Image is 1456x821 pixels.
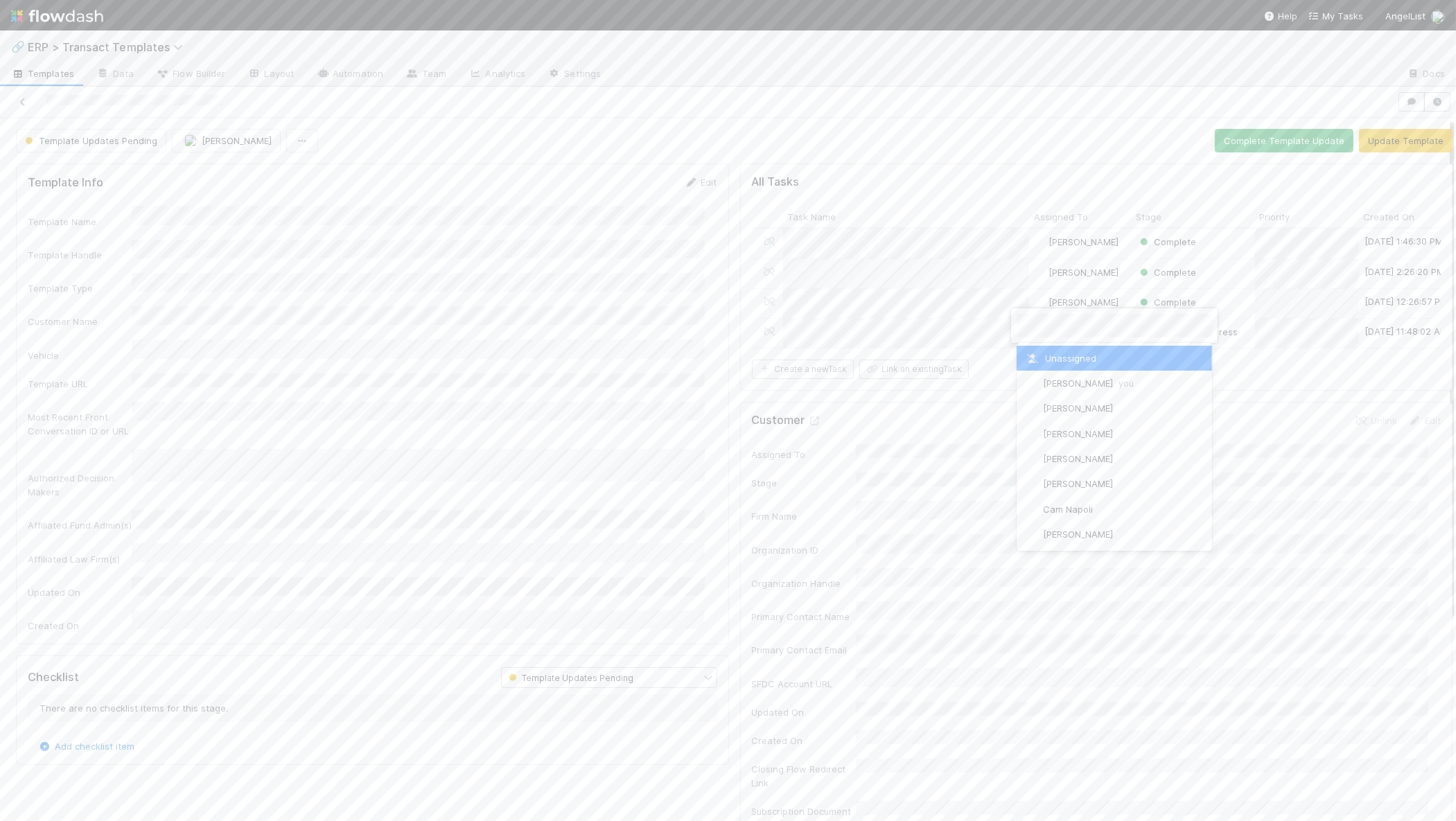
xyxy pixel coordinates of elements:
[1119,378,1134,389] span: you
[1025,427,1039,441] img: avatar_bb6a6da0-b303-4f88-8b1d-90dbc66890ae.png
[1025,477,1039,491] img: avatar_5e44e996-5f03-4eff-a66f-150ef7877652.png
[1025,353,1097,364] span: Unassigned
[1043,453,1113,464] span: [PERSON_NAME]
[1043,403,1113,414] span: [PERSON_NAME]
[1025,528,1039,542] img: avatar_ef15843f-6fde-4057-917e-3fb236f438ca.png
[1043,529,1113,540] span: [PERSON_NAME]
[1025,376,1039,390] img: avatar_ec9c1780-91d7-48bb-898e-5f40cebd5ff8.png
[1025,502,1039,516] img: avatar_c399c659-aa0c-4b6f-be8f-2a68e8b72737.png
[1043,428,1113,439] span: [PERSON_NAME]
[1025,402,1039,416] img: avatar_df83acd9-d480-4d6e-a150-67f005a3ea0d.png
[1043,504,1093,515] span: Cam Napoli
[1043,378,1134,389] span: [PERSON_NAME]
[1043,478,1113,489] span: [PERSON_NAME]
[1025,452,1039,466] img: avatar_11833ecc-818b-4748-aee0-9d6cf8466369.png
